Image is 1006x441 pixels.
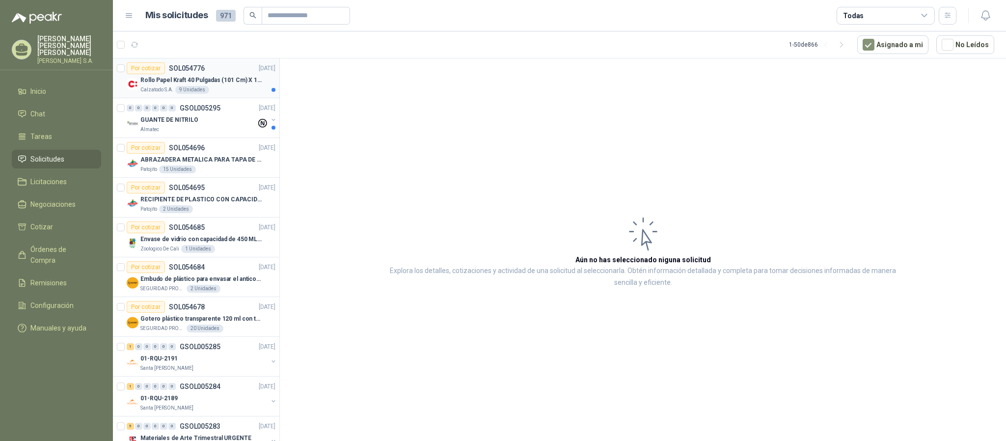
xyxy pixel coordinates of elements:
span: Configuración [30,300,74,311]
p: SOL054695 [169,184,205,191]
h1: Mis solicitudes [145,8,208,23]
div: 15 Unidades [159,165,196,173]
p: SEGURIDAD PROVISER LTDA [140,285,185,293]
p: SOL054678 [169,303,205,310]
a: 0 0 0 0 0 0 GSOL005295[DATE] Company LogoGUANTE DE NITRILOAlmatec [127,102,277,134]
p: Santa [PERSON_NAME] [140,364,193,372]
div: Por cotizar [127,261,165,273]
img: Company Logo [127,357,138,368]
img: Logo peakr [12,12,62,24]
span: search [249,12,256,19]
a: Órdenes de Compra [12,240,101,270]
div: 0 [160,343,167,350]
p: [DATE] [259,64,275,73]
p: GSOL005295 [180,105,220,111]
div: 0 [160,105,167,111]
p: [DATE] [259,263,275,272]
div: 0 [135,423,142,430]
a: Por cotizarSOL054678[DATE] Company LogoGotero plástico transparente 120 ml con tapa de seguridadS... [113,297,279,337]
div: 5 [127,423,134,430]
div: 1 [127,383,134,390]
div: 0 [135,343,142,350]
div: Por cotizar [127,301,165,313]
a: Manuales y ayuda [12,319,101,337]
div: 0 [168,423,176,430]
p: Patojito [140,165,157,173]
div: Por cotizar [127,62,165,74]
div: 2 Unidades [187,285,220,293]
img: Company Logo [127,197,138,209]
span: Remisiones [30,277,67,288]
span: Inicio [30,86,46,97]
p: GSOL005285 [180,343,220,350]
p: Patojito [140,205,157,213]
p: 01-RQU-2191 [140,354,178,363]
img: Company Logo [127,118,138,130]
p: Envase de vidrio con capacidad de 450 ML – 9X8X8 CM Caja x 12 unidades [140,235,263,244]
div: 0 [168,383,176,390]
p: [PERSON_NAME] [PERSON_NAME] [PERSON_NAME] [37,35,101,56]
p: SOL054696 [169,144,205,151]
div: 20 Unidades [187,325,223,332]
span: Licitaciones [30,176,67,187]
a: Por cotizarSOL054776[DATE] Company LogoRollo Papel Kraft 40 Pulgadas (101 Cm) X 150 Mts 60 GrCalz... [113,58,279,98]
div: Todas [843,10,864,21]
div: 2 Unidades [159,205,193,213]
p: Embudo de plástico para envasar el anticorrosivo / lubricante [140,275,263,284]
img: Company Logo [127,237,138,249]
p: GUANTE DE NITRILO [140,115,198,125]
span: Manuales y ayuda [30,323,86,333]
div: 0 [127,105,134,111]
p: [PERSON_NAME] S.A. [37,58,101,64]
div: 0 [168,343,176,350]
p: Zoologico De Cali [140,245,179,253]
p: Explora los detalles, cotizaciones y actividad de una solicitud al seleccionarla. Obtén informaci... [378,265,908,289]
p: SEGURIDAD PROVISER LTDA [140,325,185,332]
a: Por cotizarSOL054695[DATE] Company LogoRECIPIENTE DE PLASTICO CON CAPACIDAD DE 1.8 LT PARA LA EXT... [113,178,279,218]
p: GSOL005284 [180,383,220,390]
button: Asignado a mi [857,35,928,54]
div: Por cotizar [127,142,165,154]
span: Negociaciones [30,199,76,210]
div: 0 [160,383,167,390]
div: 0 [152,105,159,111]
div: 0 [168,105,176,111]
a: Negociaciones [12,195,101,214]
p: [DATE] [259,342,275,352]
div: 0 [135,383,142,390]
a: Remisiones [12,274,101,292]
img: Company Logo [127,158,138,169]
div: 9 Unidades [175,86,209,94]
div: 0 [160,423,167,430]
img: Company Logo [127,317,138,329]
p: SOL054685 [169,224,205,231]
p: [DATE] [259,382,275,391]
p: RECIPIENTE DE PLASTICO CON CAPACIDAD DE 1.8 LT PARA LA EXTRACCIÓN MANUAL DE LIQUIDOS [140,195,263,204]
a: Chat [12,105,101,123]
p: SOL054684 [169,264,205,271]
p: [DATE] [259,183,275,193]
a: Por cotizarSOL054685[DATE] Company LogoEnvase de vidrio con capacidad de 450 ML – 9X8X8 CM Caja x... [113,218,279,257]
span: Cotizar [30,221,53,232]
div: Por cotizar [127,182,165,193]
img: Company Logo [127,277,138,289]
div: 1 - 50 de 866 [789,37,849,53]
span: Solicitudes [30,154,64,165]
span: 971 [216,10,236,22]
a: Tareas [12,127,101,146]
div: 0 [143,423,151,430]
a: Solicitudes [12,150,101,168]
p: Santa [PERSON_NAME] [140,404,193,412]
a: Por cotizarSOL054696[DATE] Company LogoABRAZADERA METALICA PARA TAPA DE TAMBOR DE PLASTICO DE 50 ... [113,138,279,178]
p: Rollo Papel Kraft 40 Pulgadas (101 Cm) X 150 Mts 60 Gr [140,76,263,85]
p: Gotero plástico transparente 120 ml con tapa de seguridad [140,314,263,324]
a: Inicio [12,82,101,101]
p: 01-RQU-2189 [140,394,178,403]
img: Company Logo [127,78,138,90]
p: [DATE] [259,143,275,153]
img: Company Logo [127,396,138,408]
div: 1 [127,343,134,350]
p: [DATE] [259,104,275,113]
a: 1 0 0 0 0 0 GSOL005285[DATE] Company Logo01-RQU-2191Santa [PERSON_NAME] [127,341,277,372]
div: 0 [152,423,159,430]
